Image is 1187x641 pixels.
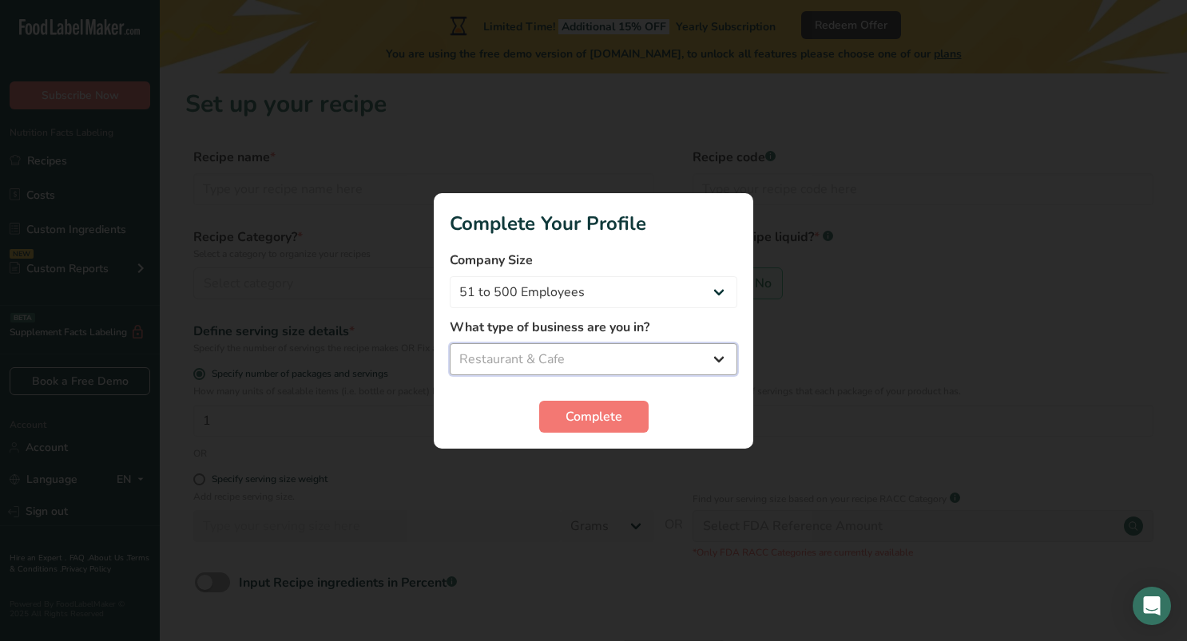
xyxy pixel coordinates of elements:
[450,209,737,238] h1: Complete Your Profile
[566,407,622,426] span: Complete
[450,318,737,337] label: What type of business are you in?
[450,251,737,270] label: Company Size
[539,401,649,433] button: Complete
[1133,587,1171,625] div: Open Intercom Messenger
